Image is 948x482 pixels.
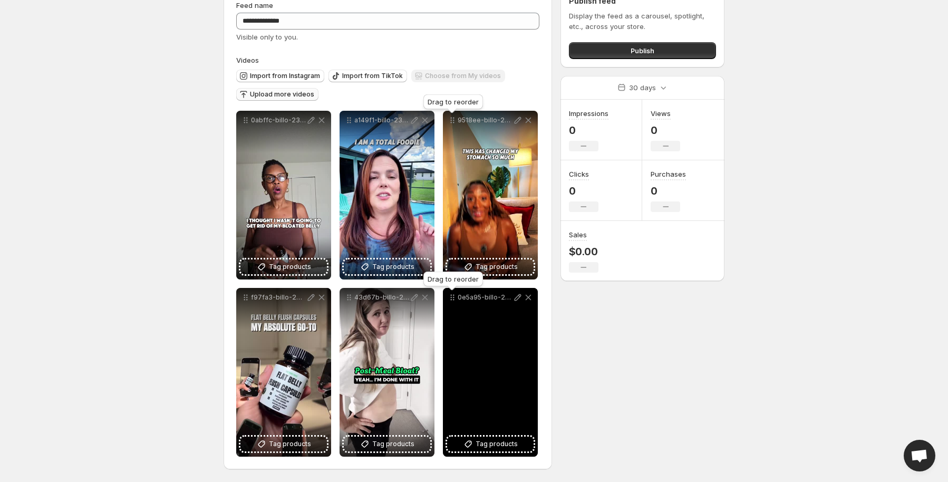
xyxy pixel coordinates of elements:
[443,111,538,279] div: 9518ee-billo-239916-finalTag products
[269,262,311,272] span: Tag products
[354,293,409,302] p: 43d67b-billo-239910-final
[340,111,434,279] div: a149f1-billo-239913-finalTag products
[458,293,512,302] p: 0e5a95-billo-239918-final
[569,185,598,197] p: 0
[372,439,414,449] span: Tag products
[240,437,327,451] button: Tag products
[651,169,686,179] h3: Purchases
[569,42,716,59] button: Publish
[447,259,534,274] button: Tag products
[651,185,686,197] p: 0
[904,440,935,471] div: Open chat
[236,70,324,82] button: Import from Instagram
[476,262,518,272] span: Tag products
[251,116,306,124] p: 0abffc-billo-239912-final
[354,116,409,124] p: a149f1-billo-239913-final
[458,116,512,124] p: 9518ee-billo-239916-final
[631,45,654,56] span: Publish
[236,33,298,41] span: Visible only to you.
[372,262,414,272] span: Tag products
[569,229,587,240] h3: Sales
[476,439,518,449] span: Tag products
[344,259,430,274] button: Tag products
[569,245,598,258] p: $0.00
[250,90,314,99] span: Upload more videos
[651,108,671,119] h3: Views
[569,11,716,32] p: Display the feed as a carousel, spotlight, etc., across your store.
[569,169,589,179] h3: Clicks
[569,124,608,137] p: 0
[344,437,430,451] button: Tag products
[236,288,331,457] div: f97fa3-billo-239922-finalTag products
[251,293,306,302] p: f97fa3-billo-239922-final
[240,259,327,274] button: Tag products
[443,288,538,457] div: 0e5a95-billo-239918-finalTag products
[569,108,608,119] h3: Impressions
[651,124,680,137] p: 0
[250,72,320,80] span: Import from Instagram
[269,439,311,449] span: Tag products
[447,437,534,451] button: Tag products
[328,70,407,82] button: Import from TikTok
[236,88,318,101] button: Upload more videos
[236,56,259,64] span: Videos
[236,1,273,9] span: Feed name
[340,288,434,457] div: 43d67b-billo-239910-finalTag products
[629,82,656,93] p: 30 days
[342,72,403,80] span: Import from TikTok
[236,111,331,279] div: 0abffc-billo-239912-finalTag products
